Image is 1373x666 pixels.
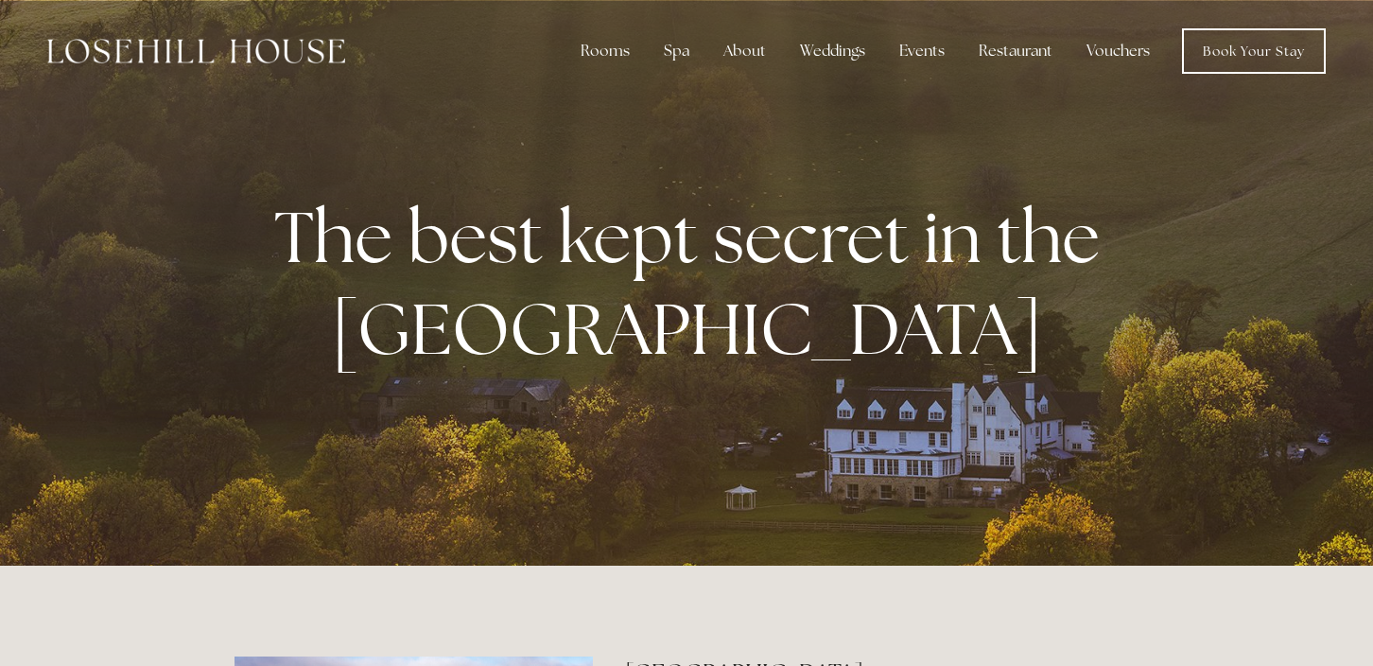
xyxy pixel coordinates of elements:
div: Rooms [565,32,645,70]
div: Events [884,32,960,70]
a: Vouchers [1071,32,1165,70]
div: About [708,32,781,70]
strong: The best kept secret in the [GEOGRAPHIC_DATA] [274,190,1115,376]
a: Book Your Stay [1182,28,1326,74]
div: Restaurant [964,32,1068,70]
div: Spa [649,32,704,70]
div: Weddings [785,32,880,70]
img: Losehill House [47,39,345,63]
